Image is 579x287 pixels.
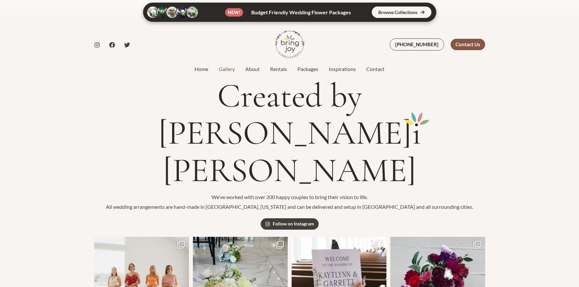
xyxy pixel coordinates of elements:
img: Bring Joy [275,30,304,59]
a: Inspirations [324,65,361,73]
mark: i [412,114,421,151]
a: Packages [292,65,324,73]
a: Home [189,65,213,73]
a: Twitter [124,42,130,48]
nav: Site Navigation [189,64,390,74]
a: Rentals [265,65,292,73]
a: Gallery [213,65,240,73]
a: Facebook [109,42,115,48]
a: Instagram [94,42,100,48]
h1: Created by [PERSON_NAME] [PERSON_NAME] [94,77,485,189]
a: Contact Us [451,39,485,50]
a: Contact [361,65,390,73]
span: Follow on Instagram [273,222,314,226]
p: We’ve worked with over 200 happy couples to bring their vision to life. All wedding arrangements ... [94,192,485,211]
a: [PHONE_NUMBER] [390,38,444,50]
a: Follow on Instagram [261,218,319,230]
a: About [240,65,265,73]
